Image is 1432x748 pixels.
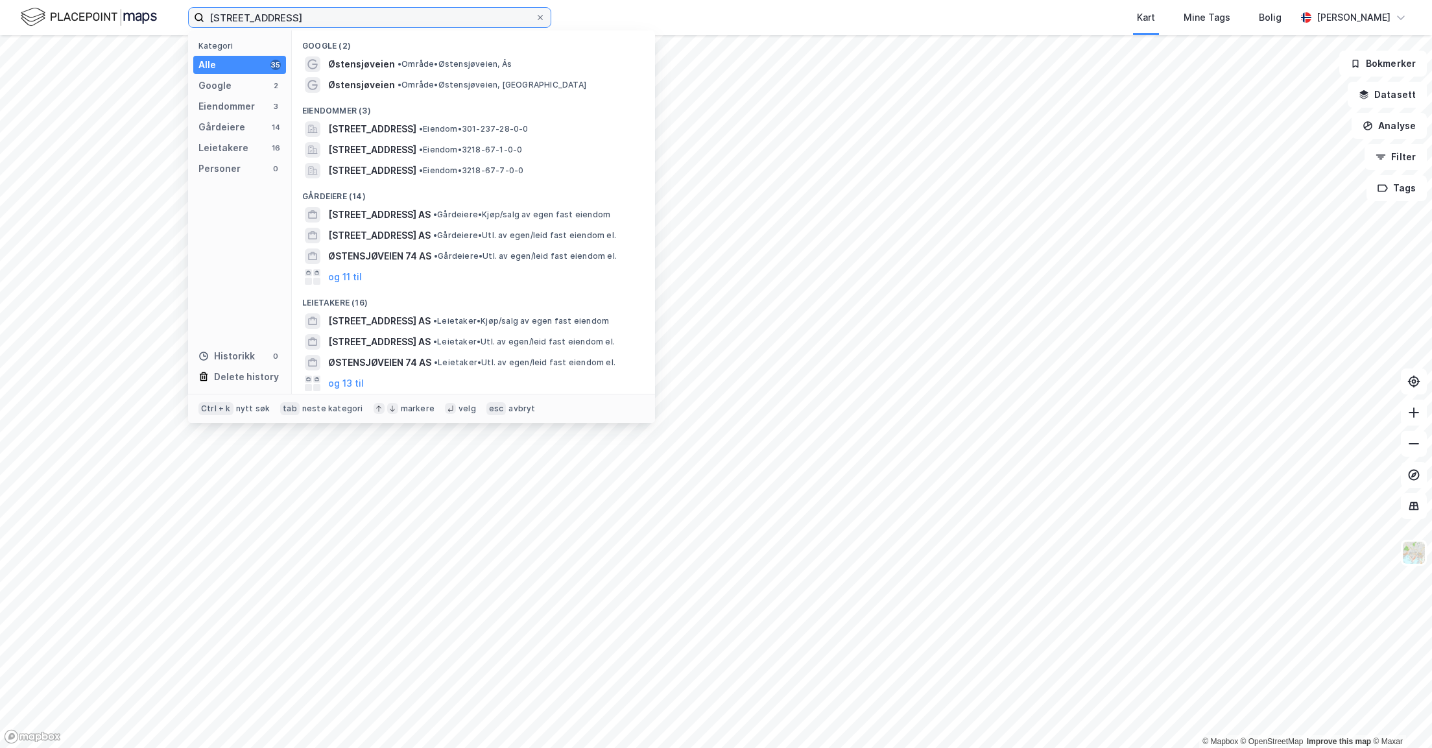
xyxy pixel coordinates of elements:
[1184,10,1230,25] div: Mine Tags
[280,402,300,415] div: tab
[198,161,241,176] div: Personer
[1241,737,1304,746] a: OpenStreetMap
[398,59,401,69] span: •
[419,165,423,175] span: •
[434,251,617,261] span: Gårdeiere • Utl. av egen/leid fast eiendom el.
[270,143,281,153] div: 16
[328,207,431,223] span: [STREET_ADDRESS] AS
[419,145,423,154] span: •
[292,181,655,204] div: Gårdeiere (14)
[198,119,245,135] div: Gårdeiere
[328,269,362,285] button: og 11 til
[459,404,476,414] div: velg
[198,57,216,73] div: Alle
[21,6,157,29] img: logo.f888ab2527a4732fd821a326f86c7f29.svg
[1259,10,1282,25] div: Bolig
[1348,82,1427,108] button: Datasett
[328,313,431,329] span: [STREET_ADDRESS] AS
[270,122,281,132] div: 14
[1402,540,1426,565] img: Z
[433,210,610,220] span: Gårdeiere • Kjøp/salg av egen fast eiendom
[198,78,232,93] div: Google
[328,228,431,243] span: [STREET_ADDRESS] AS
[198,402,233,415] div: Ctrl + k
[398,59,512,69] span: Område • Østensjøveien, Ås
[328,355,431,370] span: ØSTENSJØVEIEN 74 AS
[1365,144,1427,170] button: Filter
[270,101,281,112] div: 3
[1352,113,1427,139] button: Analyse
[433,210,437,219] span: •
[419,145,522,155] span: Eiendom • 3218-67-1-0-0
[198,348,255,364] div: Historikk
[1137,10,1155,25] div: Kart
[198,99,255,114] div: Eiendommer
[1317,10,1390,25] div: [PERSON_NAME]
[419,124,423,134] span: •
[1307,737,1371,746] a: Improve this map
[236,404,270,414] div: nytt søk
[419,165,523,176] span: Eiendom • 3218-67-7-0-0
[434,357,615,368] span: Leietaker • Utl. av egen/leid fast eiendom el.
[433,316,609,326] span: Leietaker • Kjøp/salg av egen fast eiendom
[328,77,395,93] span: Østensjøveien
[419,124,529,134] span: Eiendom • 301-237-28-0-0
[508,404,535,414] div: avbryt
[328,334,431,350] span: [STREET_ADDRESS] AS
[433,337,437,346] span: •
[270,80,281,91] div: 2
[292,95,655,119] div: Eiendommer (3)
[433,230,616,241] span: Gårdeiere • Utl. av egen/leid fast eiendom el.
[328,248,431,264] span: ØSTENSJØVEIEN 74 AS
[292,30,655,54] div: Google (2)
[1367,686,1432,748] iframe: Chat Widget
[214,369,279,385] div: Delete history
[434,251,438,261] span: •
[328,56,395,72] span: Østensjøveien
[433,337,615,347] span: Leietaker • Utl. av egen/leid fast eiendom el.
[1202,737,1238,746] a: Mapbox
[198,41,286,51] div: Kategori
[328,121,416,137] span: [STREET_ADDRESS]
[433,230,437,240] span: •
[292,287,655,311] div: Leietakere (16)
[434,357,438,367] span: •
[1367,686,1432,748] div: Kontrollprogram for chat
[328,142,416,158] span: [STREET_ADDRESS]
[328,163,416,178] span: [STREET_ADDRESS]
[4,729,61,744] a: Mapbox homepage
[398,80,586,90] span: Område • Østensjøveien, [GEOGRAPHIC_DATA]
[302,404,363,414] div: neste kategori
[398,80,401,90] span: •
[198,140,248,156] div: Leietakere
[328,376,364,391] button: og 13 til
[401,404,435,414] div: markere
[270,351,281,361] div: 0
[433,316,437,326] span: •
[1366,175,1427,201] button: Tags
[486,402,507,415] div: esc
[270,60,281,70] div: 35
[1339,51,1427,77] button: Bokmerker
[204,8,535,27] input: Søk på adresse, matrikkel, gårdeiere, leietakere eller personer
[270,163,281,174] div: 0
